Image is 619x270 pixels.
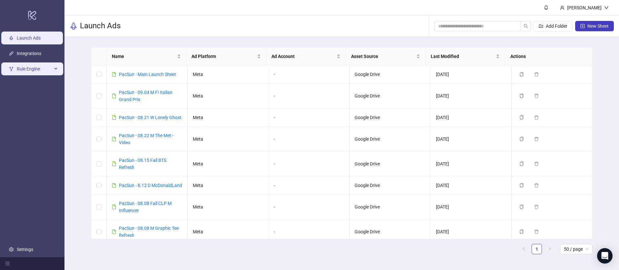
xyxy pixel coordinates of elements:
td: Google Drive [349,65,430,84]
span: copy [519,137,524,141]
h3: Launch Ads [80,21,121,31]
span: delete [534,72,539,77]
span: user [560,5,565,10]
span: right [548,247,552,251]
a: PacSun - 8.12 D McDonaldLand [119,183,182,188]
th: Ad Account [266,48,346,65]
td: Meta [188,84,269,108]
span: copy [519,115,524,120]
td: Meta [188,152,269,176]
button: New Sheet [575,21,614,31]
span: Rule Engine [17,62,52,75]
a: Launch Ads [17,35,41,41]
td: [DATE] [431,195,512,219]
a: PacSun - 08.21 W Lonely Ghost [119,115,182,120]
td: - [269,108,349,127]
span: copy [519,229,524,234]
a: PacSun - 08.08 M Graphic Tee Refresh [119,226,179,238]
td: [DATE] [431,127,512,152]
td: - [269,84,349,108]
td: [DATE] [431,219,512,244]
button: left [519,244,529,254]
span: copy [519,72,524,77]
li: Next Page [545,244,555,254]
td: Meta [188,108,269,127]
td: [DATE] [431,108,512,127]
span: Ad Platform [192,53,255,60]
span: fork [9,67,14,71]
td: Meta [188,219,269,244]
th: Ad Platform [186,48,266,65]
span: file [112,229,116,234]
span: file [112,94,116,98]
td: Google Drive [349,152,430,176]
div: Page Size [560,244,593,254]
td: - [269,65,349,84]
span: New Sheet [587,23,609,29]
span: delete [534,94,539,98]
span: Name [112,53,176,60]
a: 1 [532,244,542,254]
span: delete [534,162,539,166]
td: - [269,219,349,244]
span: file [112,115,116,120]
li: 1 [532,244,542,254]
span: Add Folder [546,23,567,29]
td: [DATE] [431,65,512,84]
span: delete [534,183,539,188]
span: left [522,247,526,251]
td: Meta [188,65,269,84]
span: delete [534,205,539,209]
td: - [269,176,349,195]
span: bell [544,5,548,10]
td: - [269,195,349,219]
td: Google Drive [349,84,430,108]
span: plus-square [580,24,585,28]
a: PacSun - 09.04 M F! Italian Grand Prix [119,90,172,102]
span: Asset Source [351,53,415,60]
li: Previous Page [519,244,529,254]
th: Asset Source [346,48,426,65]
td: Google Drive [349,195,430,219]
span: file [112,205,116,209]
button: right [545,244,555,254]
span: file [112,183,116,188]
button: Add Folder [534,21,573,31]
a: Integrations [17,51,41,56]
span: folder-add [539,24,543,28]
span: menu-fold [5,261,10,266]
a: PacSun - 08.15 Fall BTS Refresh [119,158,166,170]
th: Name [107,48,186,65]
span: copy [519,183,524,188]
span: copy [519,205,524,209]
td: - [269,127,349,152]
span: copy [519,162,524,166]
a: PacSun - 08.22 M The Met - Video [119,133,173,145]
span: Ad Account [271,53,335,60]
div: Open Intercom Messenger [597,248,613,264]
a: PacSun - 08.08 Fall CLP M Influencer [119,201,172,213]
span: 50 / page [564,244,589,254]
span: down [604,5,609,10]
span: delete [534,137,539,141]
div: [PERSON_NAME] [565,4,604,11]
span: rocket [70,22,77,30]
span: delete [534,229,539,234]
span: Last Modified [431,53,495,60]
span: search [524,24,528,28]
td: Meta [188,195,269,219]
th: Actions [505,48,585,65]
span: file [112,72,116,77]
td: Google Drive [349,108,430,127]
span: delete [534,115,539,120]
td: Google Drive [349,127,430,152]
span: file [112,162,116,166]
span: file [112,137,116,141]
td: Google Drive [349,219,430,244]
td: Meta [188,127,269,152]
span: copy [519,94,524,98]
th: Last Modified [426,48,505,65]
td: [DATE] [431,176,512,195]
td: - [269,152,349,176]
td: [DATE] [431,84,512,108]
